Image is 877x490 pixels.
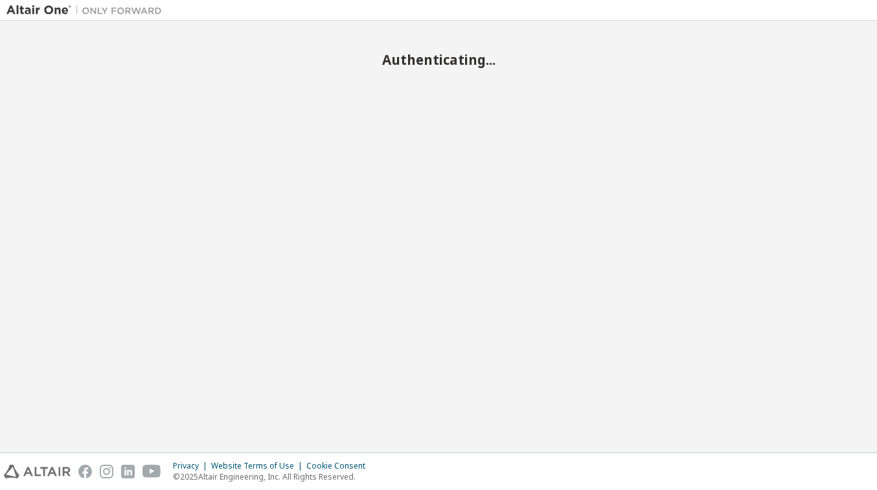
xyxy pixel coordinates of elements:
h2: Authenticating... [6,51,871,68]
img: Altair One [6,4,168,17]
img: facebook.svg [78,465,92,478]
p: © 2025 Altair Engineering, Inc. All Rights Reserved. [173,471,373,482]
img: altair_logo.svg [4,465,71,478]
div: Privacy [173,461,211,471]
img: instagram.svg [100,465,113,478]
div: Cookie Consent [306,461,373,471]
img: linkedin.svg [121,465,135,478]
div: Website Terms of Use [211,461,306,471]
img: youtube.svg [142,465,161,478]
